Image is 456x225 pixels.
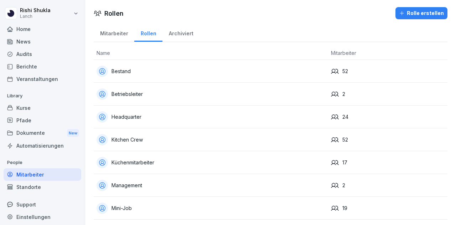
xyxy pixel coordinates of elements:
a: Einstellungen [4,211,81,223]
div: Headquarter [97,111,325,123]
a: Automatisierungen [4,139,81,152]
p: Library [4,90,81,102]
p: Lanch [20,14,51,19]
div: Rolle erstellen [399,9,444,17]
a: Veranstaltungen [4,73,81,85]
th: Mitarbeiter [328,46,447,60]
a: Home [4,23,81,35]
a: Rollen [134,24,162,42]
p: People [4,157,81,168]
p: Rishi Shukla [20,7,51,14]
a: DokumenteNew [4,127,81,140]
a: Standorte [4,181,81,193]
div: 2 [331,90,445,98]
div: Mini-Job [97,203,325,214]
th: Name [94,46,328,60]
div: 19 [331,204,445,212]
a: Kurse [4,102,81,114]
a: Pfade [4,114,81,127]
div: Betriebsleiter [97,88,325,100]
a: News [4,35,81,48]
div: 24 [331,113,445,121]
div: Management [97,180,325,191]
div: Bestand [97,66,325,77]
div: 2 [331,181,445,189]
a: Mitarbeiter [4,168,81,181]
a: Archiviert [162,24,199,42]
div: Support [4,198,81,211]
div: New [67,129,79,137]
div: 52 [331,136,445,144]
div: Küchenmitarbeiter [97,157,325,168]
a: Mitarbeiter [94,24,134,42]
div: Kitchen Crew [97,134,325,145]
div: 52 [331,67,445,75]
h1: Rollen [104,9,124,18]
a: Audits [4,48,81,60]
button: Rolle erstellen [395,7,447,19]
a: Berichte [4,60,81,73]
div: Dokumente [4,127,81,140]
div: 17 [331,159,445,167]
